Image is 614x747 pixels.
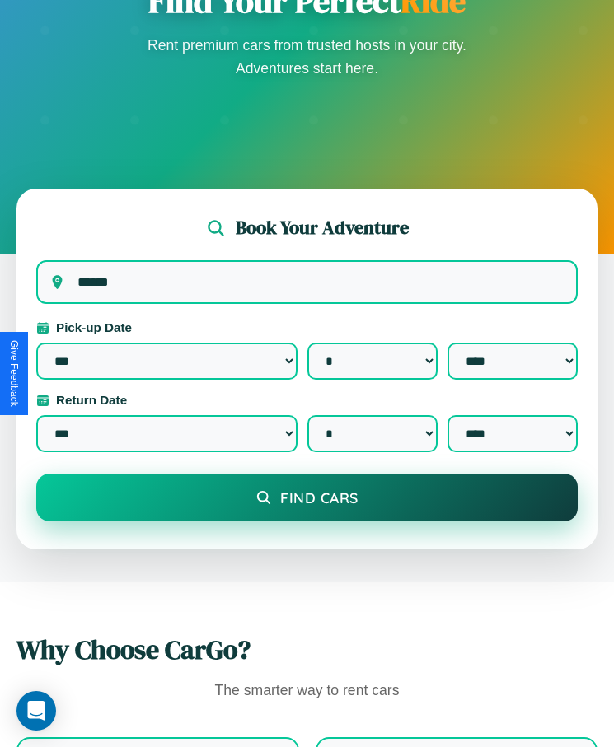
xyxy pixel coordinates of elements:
label: Return Date [36,393,578,407]
div: Open Intercom Messenger [16,691,56,731]
h2: Book Your Adventure [236,215,409,240]
div: Give Feedback [8,340,20,407]
p: The smarter way to rent cars [16,678,598,704]
button: Find Cars [36,474,578,521]
p: Rent premium cars from trusted hosts in your city. Adventures start here. [143,34,472,80]
h2: Why Choose CarGo? [16,632,598,668]
label: Pick-up Date [36,320,578,334]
